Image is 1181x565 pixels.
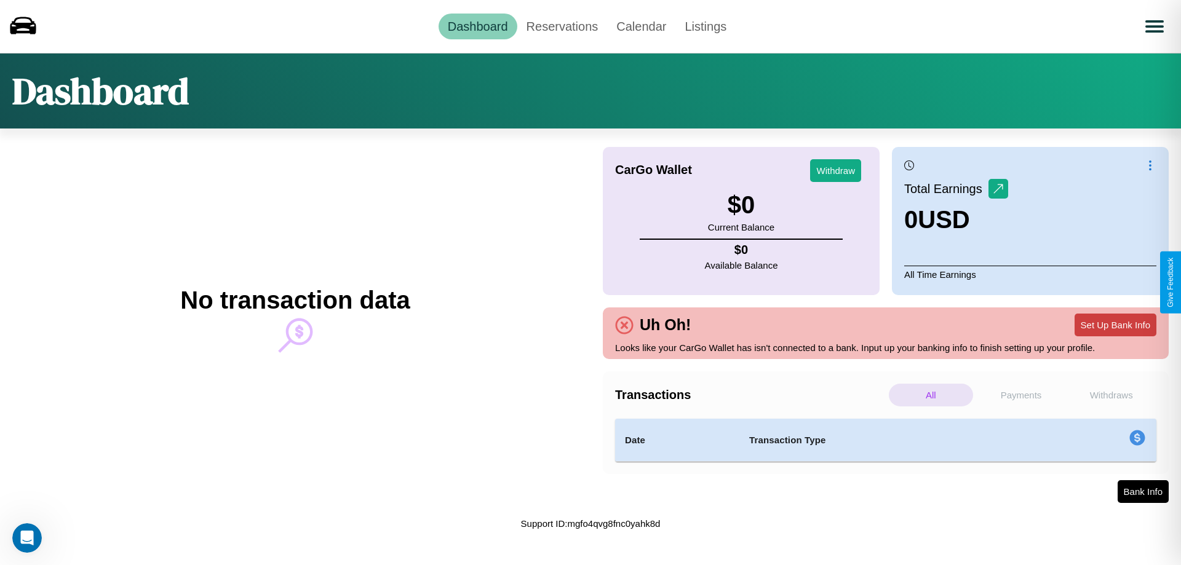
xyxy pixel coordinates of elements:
[705,243,778,257] h4: $ 0
[904,178,988,200] p: Total Earnings
[615,339,1156,356] p: Looks like your CarGo Wallet has isn't connected to a bank. Input up your banking info to finish ...
[1166,258,1175,307] div: Give Feedback
[625,433,730,448] h4: Date
[12,66,189,116] h1: Dashboard
[517,14,608,39] a: Reservations
[708,219,774,235] p: Current Balance
[889,384,973,406] p: All
[439,14,517,39] a: Dashboard
[12,523,42,553] iframe: Intercom live chat
[1069,384,1153,406] p: Withdraws
[634,316,697,334] h4: Uh Oh!
[521,515,661,532] p: Support ID: mgfo4qvg8fnc0yahk8d
[675,14,736,39] a: Listings
[904,206,1008,234] h3: 0 USD
[1118,480,1169,503] button: Bank Info
[1137,9,1172,44] button: Open menu
[749,433,1028,448] h4: Transaction Type
[708,191,774,219] h3: $ 0
[904,266,1156,283] p: All Time Earnings
[615,163,692,177] h4: CarGo Wallet
[615,388,886,402] h4: Transactions
[810,159,861,182] button: Withdraw
[1075,314,1156,336] button: Set Up Bank Info
[615,419,1156,462] table: simple table
[705,257,778,274] p: Available Balance
[180,286,410,314] h2: No transaction data
[979,384,1064,406] p: Payments
[607,14,675,39] a: Calendar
